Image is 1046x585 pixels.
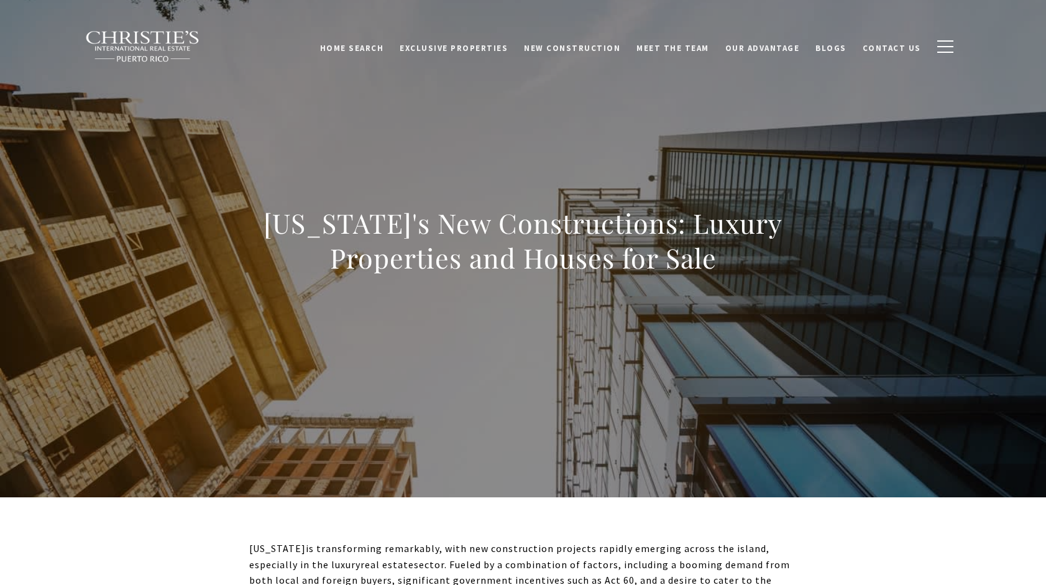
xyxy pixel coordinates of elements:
span: Exclusive Properties [400,40,508,51]
span: is transforming remarkably, with new construction projects rapidly emerging across the island, es... [249,542,769,571]
span: [US_STATE] [249,542,306,555]
a: Blogs [807,34,855,58]
h1: [US_STATE]'s New Constructions: Luxury Properties and Houses for Sale [249,206,797,275]
span: real estate [360,558,414,571]
span: New Construction [524,40,620,51]
a: Home Search [312,34,392,58]
a: Exclusive Properties [392,34,516,58]
a: Our Advantage [717,34,808,58]
span: Contact Us [863,40,921,51]
a: Meet the Team [628,34,717,58]
span: Our Advantage [725,40,800,51]
span: Blogs [815,40,846,51]
img: Christie's International Real Estate black text logo [85,30,201,63]
a: New Construction [516,34,628,58]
